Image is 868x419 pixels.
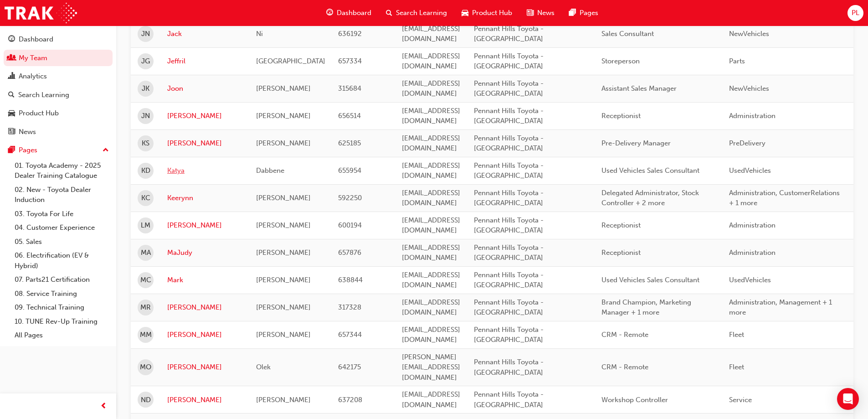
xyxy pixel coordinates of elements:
[729,331,744,339] span: Fleet
[474,298,544,317] span: Pennant Hills Toyota - [GEOGRAPHIC_DATA]
[167,83,242,94] a: Joon
[167,362,242,372] a: [PERSON_NAME]
[338,30,362,38] span: 636192
[11,235,113,249] a: 05. Sales
[569,7,576,19] span: pages-icon
[19,108,59,119] div: Product Hub
[167,193,242,203] a: Keerynn
[601,84,677,93] span: Assistant Sales Manager
[11,273,113,287] a: 07. Parts21 Certification
[8,72,15,81] span: chart-icon
[167,56,242,67] a: Jeffril
[4,29,113,142] button: DashboardMy TeamAnalyticsSearch LearningProduct HubNews
[141,193,150,203] span: KC
[729,221,776,229] span: Administration
[167,395,242,405] a: [PERSON_NAME]
[837,388,859,410] div: Open Intercom Messenger
[729,189,840,207] span: Administration, CustomerRelations + 1 more
[167,275,242,285] a: Mark
[8,146,15,155] span: pages-icon
[11,287,113,301] a: 08. Service Training
[11,300,113,315] a: 09. Technical Training
[601,166,699,175] span: Used Vehicles Sales Consultant
[852,8,859,18] span: PL
[256,194,311,202] span: [PERSON_NAME]
[140,362,151,372] span: MO
[729,166,771,175] span: UsedVehicles
[4,50,113,67] a: My Team
[338,276,363,284] span: 638844
[729,276,771,284] span: UsedVehicles
[472,8,512,18] span: Product Hub
[141,166,150,176] span: KD
[402,326,460,344] span: [EMAIL_ADDRESS][DOMAIN_NAME]
[379,4,454,22] a: search-iconSearch Learning
[580,8,598,18] span: Pages
[18,90,69,100] div: Search Learning
[729,363,744,371] span: Fleet
[256,303,311,311] span: [PERSON_NAME]
[474,161,544,180] span: Pennant Hills Toyota - [GEOGRAPHIC_DATA]
[167,138,242,149] a: [PERSON_NAME]
[474,243,544,262] span: Pennant Hills Toyota - [GEOGRAPHIC_DATA]
[141,111,150,121] span: JN
[141,56,150,67] span: JG
[167,29,242,39] a: Jack
[402,216,460,235] span: [EMAIL_ADDRESS][DOMAIN_NAME]
[256,276,311,284] span: [PERSON_NAME]
[402,390,460,409] span: [EMAIL_ADDRESS][DOMAIN_NAME]
[601,396,668,404] span: Workshop Controller
[140,330,152,340] span: MM
[4,31,113,48] a: Dashboard
[601,221,641,229] span: Receptionist
[729,298,832,317] span: Administration, Management + 1 more
[19,34,53,45] div: Dashboard
[601,112,641,120] span: Receptionist
[474,189,544,207] span: Pennant Hills Toyota - [GEOGRAPHIC_DATA]
[4,105,113,122] a: Product Hub
[729,139,765,147] span: PreDelivery
[19,127,36,137] div: News
[462,7,468,19] span: car-icon
[474,107,544,125] span: Pennant Hills Toyota - [GEOGRAPHIC_DATA]
[402,52,460,71] span: [EMAIL_ADDRESS][DOMAIN_NAME]
[8,36,15,44] span: guage-icon
[167,248,242,258] a: MaJudy
[256,166,284,175] span: Dabbene
[319,4,379,22] a: guage-iconDashboard
[474,326,544,344] span: Pennant Hills Toyota - [GEOGRAPHIC_DATA]
[474,358,544,377] span: Pennant Hills Toyota - [GEOGRAPHIC_DATA]
[19,145,37,155] div: Pages
[256,331,311,339] span: [PERSON_NAME]
[11,159,113,183] a: 01. Toyota Academy - 2025 Dealer Training Catalogue
[256,363,271,371] span: Olek
[142,138,149,149] span: KS
[729,396,752,404] span: Service
[847,5,863,21] button: PL
[338,221,362,229] span: 600194
[4,68,113,85] a: Analytics
[256,139,311,147] span: [PERSON_NAME]
[338,166,361,175] span: 655954
[5,3,77,23] img: Trak
[474,52,544,71] span: Pennant Hills Toyota - [GEOGRAPHIC_DATA]
[11,183,113,207] a: 02. New - Toyota Dealer Induction
[402,353,460,382] span: [PERSON_NAME][EMAIL_ADDRESS][DOMAIN_NAME]
[338,303,361,311] span: 317328
[601,331,648,339] span: CRM - Remote
[474,390,544,409] span: Pennant Hills Toyota - [GEOGRAPHIC_DATA]
[402,271,460,290] span: [EMAIL_ADDRESS][DOMAIN_NAME]
[474,216,544,235] span: Pennant Hills Toyota - [GEOGRAPHIC_DATA]
[729,57,745,65] span: Parts
[11,221,113,235] a: 04. Customer Experience
[402,243,460,262] span: [EMAIL_ADDRESS][DOMAIN_NAME]
[167,166,242,176] a: Katya
[402,134,460,153] span: [EMAIL_ADDRESS][DOMAIN_NAME]
[601,298,691,317] span: Brand Champion, Marketing Manager + 1 more
[601,139,671,147] span: Pre-Delivery Manager
[4,142,113,159] button: Pages
[474,79,544,98] span: Pennant Hills Toyota - [GEOGRAPHIC_DATA]
[601,57,640,65] span: Storeperson
[338,139,361,147] span: 625185
[396,8,447,18] span: Search Learning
